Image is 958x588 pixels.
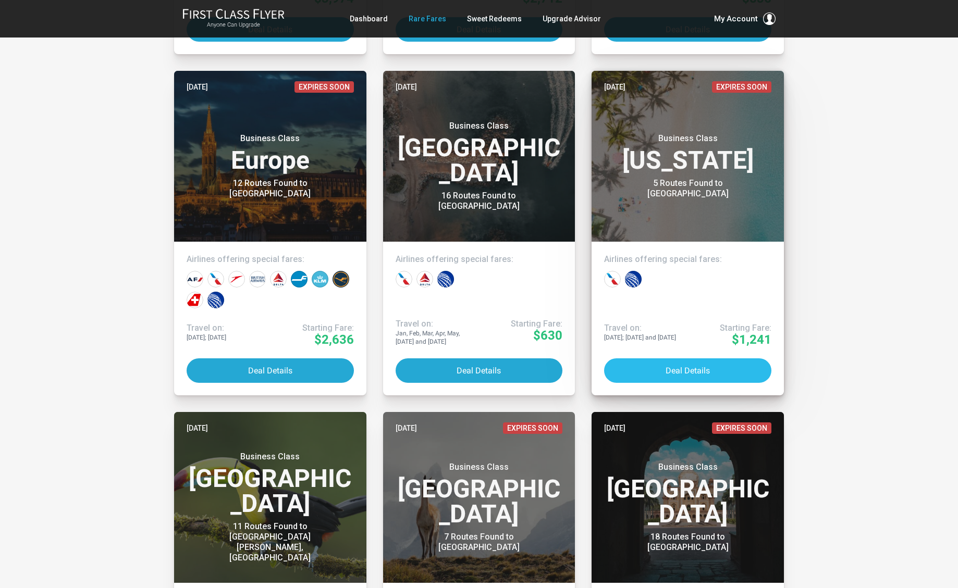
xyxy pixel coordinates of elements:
a: [DATE]Expires SoonBusiness Class[US_STATE]5 Routes Found to [GEOGRAPHIC_DATA]Airlines offering sp... [592,71,784,395]
a: Sweet Redeems [467,9,522,28]
h4: Airlines offering special fares: [187,254,354,265]
small: Business Class [623,133,753,144]
div: 18 Routes Found to [GEOGRAPHIC_DATA] [623,532,753,553]
time: [DATE] [604,422,625,434]
span: Expires Soon [712,81,771,93]
div: Lufthansa [333,271,349,287]
button: My Account [714,12,776,25]
button: Deal Details [604,358,771,383]
time: [DATE] [187,422,208,434]
div: Air France [187,271,203,287]
small: Business Class [205,133,335,144]
span: Expires Soon [712,422,771,434]
div: 16 Routes Found to [GEOGRAPHIC_DATA] [414,191,544,211]
small: Business Class [205,452,335,462]
div: Delta Airlines [270,271,287,287]
div: United [625,271,642,287]
a: First Class FlyerAnyone Can Upgrade [182,8,285,29]
h3: [GEOGRAPHIC_DATA] [187,452,354,516]
h3: [GEOGRAPHIC_DATA] [396,121,563,185]
h3: [US_STATE] [604,133,771,173]
div: Austrian Airlines‎ [228,271,245,287]
div: United [207,292,224,308]
a: Rare Fares [409,9,446,28]
small: Business Class [414,121,544,131]
small: Business Class [623,462,753,472]
small: Anyone Can Upgrade [182,21,285,29]
h3: [GEOGRAPHIC_DATA] [604,462,771,527]
small: Business Class [414,462,544,472]
time: [DATE] [396,422,417,434]
a: Dashboard [350,9,388,28]
time: [DATE] [604,81,625,93]
h3: Europe [187,133,354,173]
div: Delta Airlines [416,271,433,287]
div: American Airlines [604,271,621,287]
div: British Airways [249,271,266,287]
div: 7 Routes Found to [GEOGRAPHIC_DATA] [414,532,544,553]
div: 12 Routes Found to [GEOGRAPHIC_DATA] [205,178,335,199]
div: United [437,271,454,287]
a: Upgrade Advisor [543,9,601,28]
time: [DATE] [396,81,417,93]
div: Finnair [291,271,308,287]
span: Expires Soon [294,81,354,93]
a: [DATE]Expires SoonBusiness ClassEurope12 Routes Found to [GEOGRAPHIC_DATA]Airlines offering speci... [174,71,366,395]
h3: [GEOGRAPHIC_DATA] [396,462,563,527]
div: 11 Routes Found to [GEOGRAPHIC_DATA][PERSON_NAME], [GEOGRAPHIC_DATA] [205,521,335,563]
div: KLM [312,271,328,287]
div: American Airlines [396,271,412,287]
button: Deal Details [187,358,354,383]
button: Deal Details [396,358,563,383]
h4: Airlines offering special fares: [396,254,563,265]
span: Expires Soon [503,422,562,434]
img: First Class Flyer [182,8,285,19]
div: Swiss [187,292,203,308]
time: [DATE] [187,81,208,93]
div: 5 Routes Found to [GEOGRAPHIC_DATA] [623,178,753,199]
a: [DATE]Business Class[GEOGRAPHIC_DATA]16 Routes Found to [GEOGRAPHIC_DATA]Airlines offering specia... [383,71,575,395]
div: American Airlines [207,271,224,287]
span: My Account [714,12,758,25]
h4: Airlines offering special fares: [604,254,771,265]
